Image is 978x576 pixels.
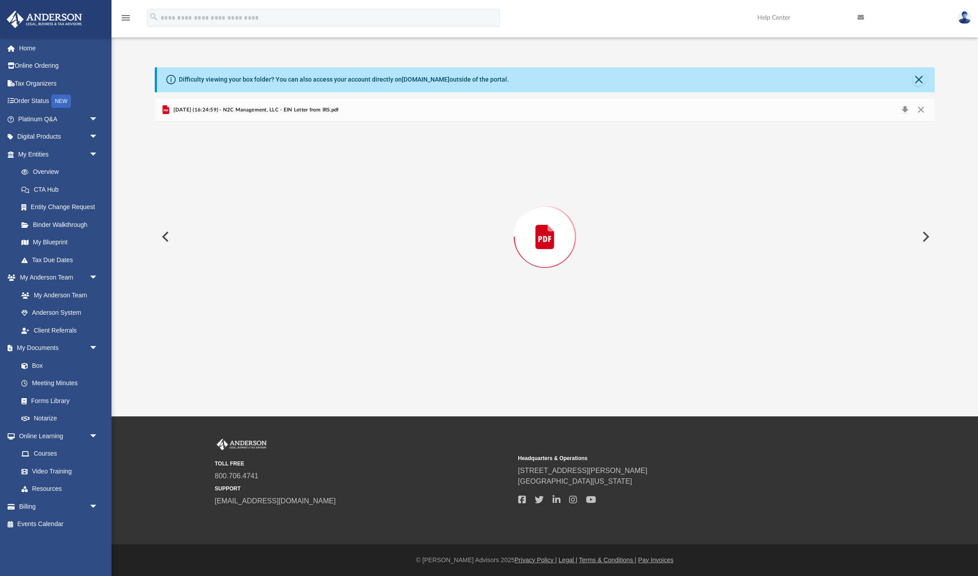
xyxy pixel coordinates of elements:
[12,286,103,304] a: My Anderson Team
[12,410,107,428] a: Notarize
[155,99,935,352] div: Preview
[6,269,107,287] a: My Anderson Teamarrow_drop_down
[12,163,111,181] a: Overview
[6,427,107,445] a: Online Learningarrow_drop_down
[215,472,259,480] a: 800.706.4741
[179,75,509,84] div: Difficulty viewing your box folder? You can also access your account directly on outside of the p...
[120,12,131,23] i: menu
[6,339,107,357] a: My Documentsarrow_drop_down
[912,104,928,116] button: Close
[897,104,913,116] button: Download
[6,92,111,111] a: Order StatusNEW
[89,427,107,445] span: arrow_drop_down
[6,39,111,57] a: Home
[913,74,925,86] button: Close
[6,515,111,533] a: Events Calendar
[171,106,338,114] span: [DATE] (16:24:59) - N2C Management, LLC - EIN Letter from IRS.pdf
[12,216,111,234] a: Binder Walkthrough
[89,128,107,146] span: arrow_drop_down
[6,110,111,128] a: Platinum Q&Aarrow_drop_down
[12,462,103,480] a: Video Training
[6,74,111,92] a: Tax Organizers
[559,556,578,564] a: Legal |
[12,445,107,463] a: Courses
[89,269,107,287] span: arrow_drop_down
[6,498,111,515] a: Billingarrow_drop_down
[12,374,107,392] a: Meeting Minutes
[638,556,673,564] a: Pay Invoices
[12,321,107,339] a: Client Referrals
[149,12,159,22] i: search
[12,304,107,322] a: Anderson System
[215,497,336,505] a: [EMAIL_ADDRESS][DOMAIN_NAME]
[518,467,648,474] a: [STREET_ADDRESS][PERSON_NAME]
[12,181,111,198] a: CTA Hub
[515,556,557,564] a: Privacy Policy |
[958,11,971,24] img: User Pic
[120,17,131,23] a: menu
[12,198,111,216] a: Entity Change Request
[518,454,815,462] small: Headquarters & Operations
[89,145,107,164] span: arrow_drop_down
[4,11,85,28] img: Anderson Advisors Platinum Portal
[579,556,636,564] a: Terms & Conditions |
[12,392,103,410] a: Forms Library
[89,110,107,128] span: arrow_drop_down
[12,234,107,251] a: My Blueprint
[111,555,978,565] div: © [PERSON_NAME] Advisors 2025
[12,357,103,374] a: Box
[215,485,512,493] small: SUPPORT
[89,498,107,516] span: arrow_drop_down
[155,224,174,249] button: Previous File
[51,95,71,108] div: NEW
[215,460,512,468] small: TOLL FREE
[12,251,111,269] a: Tax Due Dates
[6,57,111,75] a: Online Ordering
[6,128,111,146] a: Digital Productsarrow_drop_down
[215,439,268,450] img: Anderson Advisors Platinum Portal
[6,145,111,163] a: My Entitiesarrow_drop_down
[402,76,450,83] a: [DOMAIN_NAME]
[915,224,935,249] button: Next File
[12,480,107,498] a: Resources
[518,477,632,485] a: [GEOGRAPHIC_DATA][US_STATE]
[89,339,107,358] span: arrow_drop_down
